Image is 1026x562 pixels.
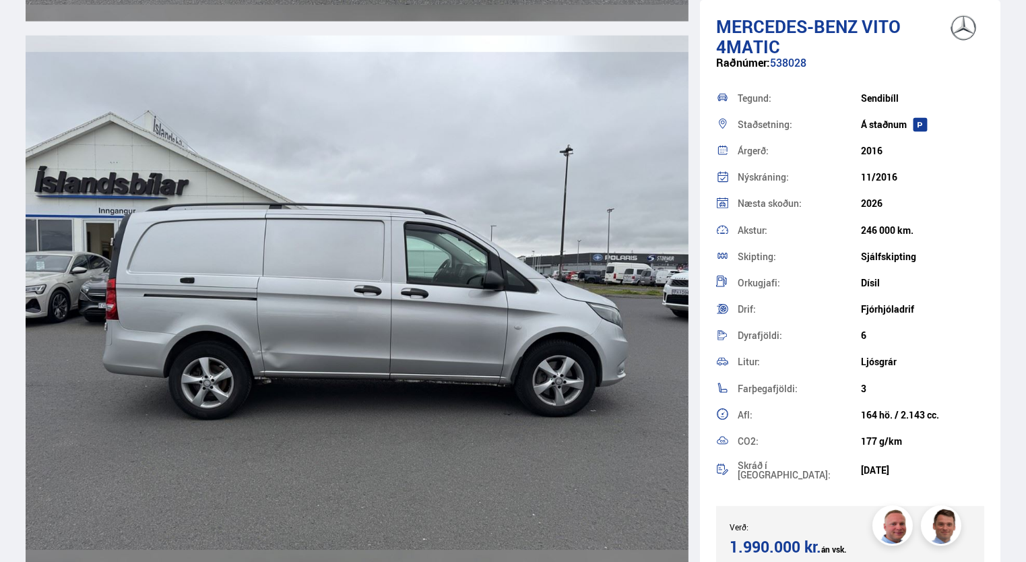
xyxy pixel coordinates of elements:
[821,544,847,555] span: án vsk.
[861,356,984,367] div: Ljósgrár
[716,14,901,59] span: Vito 4MATIC
[861,93,984,104] div: Sendibíll
[738,461,861,480] div: Skráð í [GEOGRAPHIC_DATA]:
[738,120,861,129] div: Staðsetning:
[861,304,984,315] div: Fjórhjóladrif
[738,357,861,367] div: Litur:
[738,331,861,340] div: Dyrafjöldi:
[874,507,915,548] img: siFngHWaQ9KaOqBr.png
[738,173,861,182] div: Nýskráning:
[716,57,985,83] div: 538028
[738,199,861,208] div: Næsta skoðun:
[861,383,984,394] div: 3
[716,14,858,38] span: Mercedes-Benz
[861,251,984,262] div: Sjálfskipting
[738,226,861,235] div: Akstur:
[738,410,861,420] div: Afl:
[861,436,984,447] div: 177 g/km
[738,94,861,103] div: Tegund:
[861,465,984,476] div: [DATE]
[861,225,984,236] div: 246 000 km.
[861,278,984,288] div: Dísil
[738,305,861,314] div: Drif:
[730,522,851,532] div: Verð:
[738,437,861,446] div: CO2:
[716,55,770,70] span: Raðnúmer:
[861,146,984,156] div: 2016
[861,119,984,130] div: Á staðnum
[738,252,861,261] div: Skipting:
[861,198,984,209] div: 2026
[738,384,861,394] div: Farþegafjöldi:
[11,5,51,46] button: Open LiveChat chat widget
[738,146,861,156] div: Árgerð:
[738,278,861,288] div: Orkugjafi:
[861,330,984,341] div: 6
[730,538,847,559] div: 1.990.000 kr.
[861,410,984,420] div: 164 hö. / 2.143 cc.
[923,507,963,548] img: FbJEzSuNWCJXmdc-.webp
[861,172,984,183] div: 11/2016
[936,7,990,49] img: brand logo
